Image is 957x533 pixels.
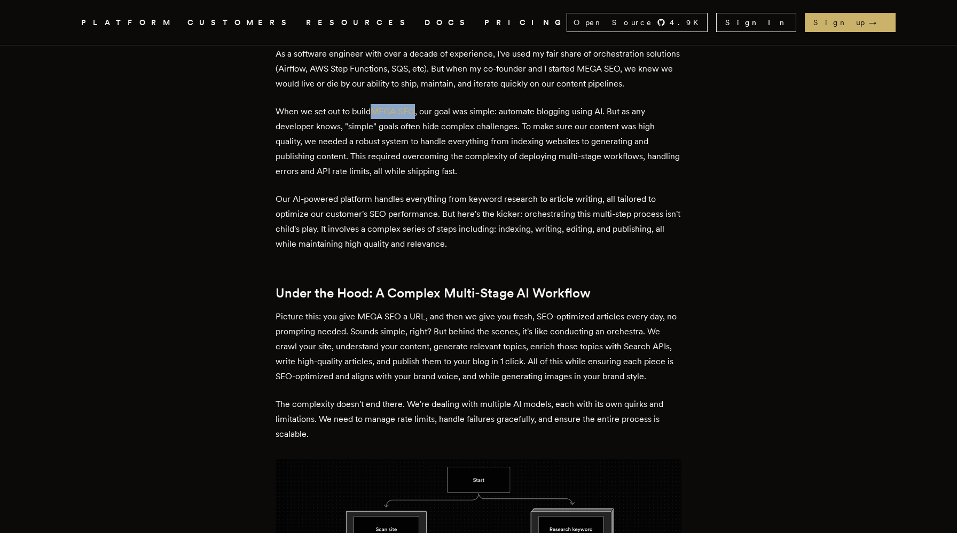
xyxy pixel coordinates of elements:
a: Sign In [716,13,796,32]
p: Picture this: you give MEGA SEO a URL, and then we give you fresh, SEO-optimized articles every d... [276,309,681,384]
span: 4.9 K [670,17,705,28]
p: Our AI-powered platform handles everything from keyword research to article writing, all tailored... [276,192,681,252]
a: CUSTOMERS [187,16,293,29]
h2: Under the Hood: A Complex Multi-Stage AI Workflow [276,286,681,301]
p: When we set out to build , our goal was simple: automate blogging using AI. But as any developer ... [276,104,681,179]
a: Sign up [805,13,896,32]
a: PRICING [484,16,567,29]
button: PLATFORM [81,16,175,29]
a: DOCS [425,16,472,29]
span: → [869,17,887,28]
span: Open Source [574,17,653,28]
a: MEGA SEO [371,106,415,116]
p: The complexity doesn't end there. We're dealing with multiple AI models, each with its own quirks... [276,397,681,442]
button: RESOURCES [306,16,412,29]
p: As a software engineer with over a decade of experience, I've used my fair share of orchestration... [276,46,681,91]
